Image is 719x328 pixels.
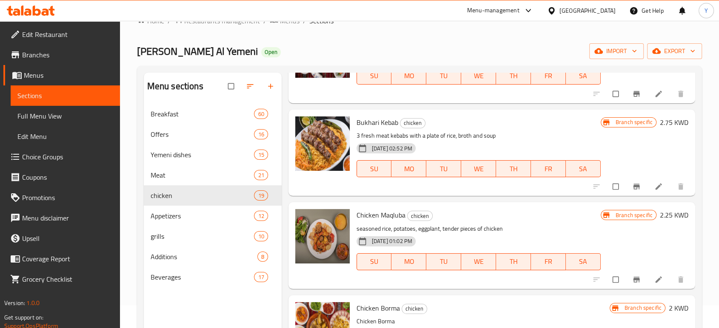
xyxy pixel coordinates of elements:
div: Appetizers [151,211,254,221]
span: SA [569,163,597,175]
span: chicken [402,304,427,314]
a: Full Menu View [11,106,120,126]
span: 60 [254,110,267,118]
span: MO [395,255,423,268]
span: Edit Menu [17,131,113,141]
span: Menu disclaimer [22,213,113,223]
span: [DATE] 02:52 PM [368,144,416,153]
div: items [257,252,268,262]
span: TH [499,163,528,175]
span: Y [705,6,708,15]
span: 12 [254,212,267,220]
span: 10 [254,232,267,240]
button: SA [566,160,601,177]
span: Open [261,48,281,56]
span: grills [151,231,254,241]
button: FR [531,68,566,85]
span: TH [499,255,528,268]
button: FR [531,160,566,177]
button: SA [566,253,601,270]
span: SU [360,70,388,82]
a: Home [137,16,164,26]
h6: 2.25 KWD [660,209,688,221]
button: import [589,43,644,59]
button: TU [426,253,461,270]
div: items [254,150,268,160]
span: Version: [4,297,25,308]
span: Meat [151,170,254,180]
span: Full Menu View [17,111,113,121]
span: Menus [280,16,300,26]
button: Branch-specific-item [627,270,648,289]
span: Choice Groups [22,152,113,162]
a: Menu disclaimer [3,208,120,228]
button: WE [461,253,496,270]
div: Breakfast [151,109,254,119]
a: Coverage Report [3,249,120,269]
span: MO [395,163,423,175]
nav: Menu sections [144,100,282,291]
button: WE [461,68,496,85]
span: Yemeni dishes [151,150,254,160]
li: / [168,16,171,26]
span: SA [569,255,597,268]
span: FR [534,163,562,175]
button: SU [357,253,392,270]
div: Beverages [151,272,254,282]
div: Offers16 [144,124,282,144]
button: SA [566,68,601,85]
span: 17 [254,273,267,281]
div: Open [261,47,281,57]
span: [DATE] 01:02 PM [368,237,416,245]
h6: 2 KWD [669,302,688,314]
span: TH [499,70,528,82]
button: Branch-specific-item [627,85,648,103]
div: chicken19 [144,185,282,206]
div: Breakfast60 [144,104,282,124]
span: Bukhari Kebab [357,116,398,129]
div: Meat21 [144,165,282,185]
div: chicken [400,118,425,128]
p: 3 fresh meat kebabs with a plate of rice, broth and soup [357,130,601,141]
div: items [254,272,268,282]
button: SU [357,68,392,85]
button: SU [357,160,392,177]
span: FR [534,70,562,82]
span: import [596,46,637,57]
li: / [263,16,266,26]
img: Chicken Maqluba [295,209,350,263]
span: Offers [151,129,254,139]
button: delete [671,270,692,289]
a: Menus [270,15,300,26]
span: Sections [17,90,113,101]
span: Coupons [22,172,113,182]
span: WE [465,255,493,268]
span: Select all sections [223,78,241,94]
div: [GEOGRAPHIC_DATA] [559,6,616,15]
button: export [647,43,702,59]
div: Appetizers12 [144,206,282,226]
span: SA [569,70,597,82]
span: Branch specific [612,211,656,219]
span: Additions [151,252,257,262]
button: MO [391,68,426,85]
img: Bukhari Kebab [295,116,350,171]
button: MO [391,160,426,177]
button: Branch-specific-item [627,177,648,196]
span: Sections [309,16,334,26]
h2: Menu sections [147,80,203,93]
span: Upsell [22,233,113,243]
button: delete [671,85,692,103]
span: TU [430,163,458,175]
div: chicken [151,190,254,201]
span: 15 [254,151,267,159]
button: TH [496,68,531,85]
div: items [254,231,268,241]
a: Coupons [3,167,120,187]
button: TH [496,253,531,270]
a: Menus [3,65,120,85]
span: Select to update [608,178,625,195]
a: Choice Groups [3,147,120,167]
a: Edit menu item [654,275,665,284]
